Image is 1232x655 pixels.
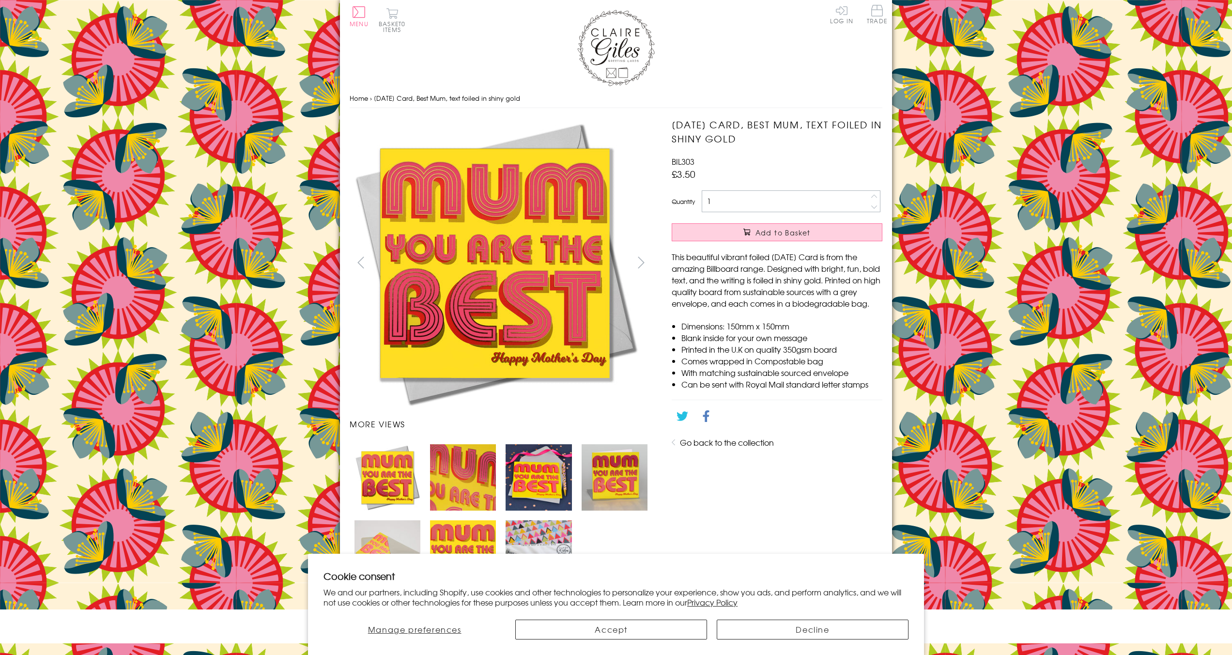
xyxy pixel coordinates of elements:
[370,94,372,103] span: ›
[350,439,652,591] ul: Carousel Pagination
[681,320,882,332] li: Dimensions: 150mm x 150mm
[425,439,501,515] li: Carousel Page 2
[323,569,909,583] h2: Cookie consent
[430,520,496,586] img: Mother's Day Card, Best Mum, text foiled in shiny gold
[672,167,695,181] span: £3.50
[830,5,853,24] a: Log In
[631,251,652,273] button: next
[577,10,655,86] img: Claire Giles Greetings Cards
[350,19,369,28] span: Menu
[350,251,371,273] button: prev
[867,5,887,26] a: Trade
[323,620,506,639] button: Manage preferences
[350,515,425,591] li: Carousel Page 5
[681,343,882,355] li: Printed in the U.K on quality 350gsm board
[577,439,652,515] li: Carousel Page 4
[323,587,909,608] p: We and our partners, including Shopify, use cookies and other technologies to personalize your ex...
[383,19,405,34] span: 0 items
[350,89,882,109] nav: breadcrumbs
[680,437,774,448] a: Go back to the collection
[681,378,882,390] li: Can be sent with Royal Mail standard letter stamps
[501,439,576,515] li: Carousel Page 3
[354,520,420,586] img: Mother's Day Card, Best Mum, text foiled in shiny gold
[681,367,882,378] li: With matching sustainable sourced envelope
[867,5,887,24] span: Trade
[374,94,520,103] span: [DATE] Card, Best Mum, text foiled in shiny gold
[368,624,462,635] span: Manage preferences
[672,156,694,167] span: BIL303
[350,439,425,515] li: Carousel Page 1 (Current Slide)
[425,515,501,591] li: Carousel Page 6
[430,444,496,510] img: Mother's Day Card, Best Mum, text foiled in shiny gold
[506,444,571,510] img: Mother's Day Card, Best Mum, text foiled in shiny gold
[672,251,882,309] p: This beautiful vibrant foiled [DATE] Card is from the amazing Billboard range. Designed with brig...
[681,355,882,367] li: Comes wrapped in Compostable bag
[672,223,882,241] button: Add to Basket
[652,118,943,408] img: Mother's Day Card, Best Mum, text foiled in shiny gold
[379,8,405,32] button: Basket0 items
[672,197,695,206] label: Quantity
[582,444,647,510] img: Mother's Day Card, Best Mum, text foiled in shiny gold
[717,620,909,639] button: Decline
[354,444,420,510] img: Mother's Day Card, Best Mum, text foiled in shiny gold
[501,515,576,591] li: Carousel Page 7
[755,228,811,237] span: Add to Basket
[350,418,652,430] h3: More views
[672,118,882,146] h1: [DATE] Card, Best Mum, text foiled in shiny gold
[515,620,707,639] button: Accept
[350,6,369,27] button: Menu
[687,596,738,608] a: Privacy Policy
[506,520,571,586] img: Mother's Day Card, Best Mum, text foiled in shiny gold
[350,94,368,103] a: Home
[681,332,882,343] li: Blank inside for your own message
[350,118,640,408] img: Mother's Day Card, Best Mum, text foiled in shiny gold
